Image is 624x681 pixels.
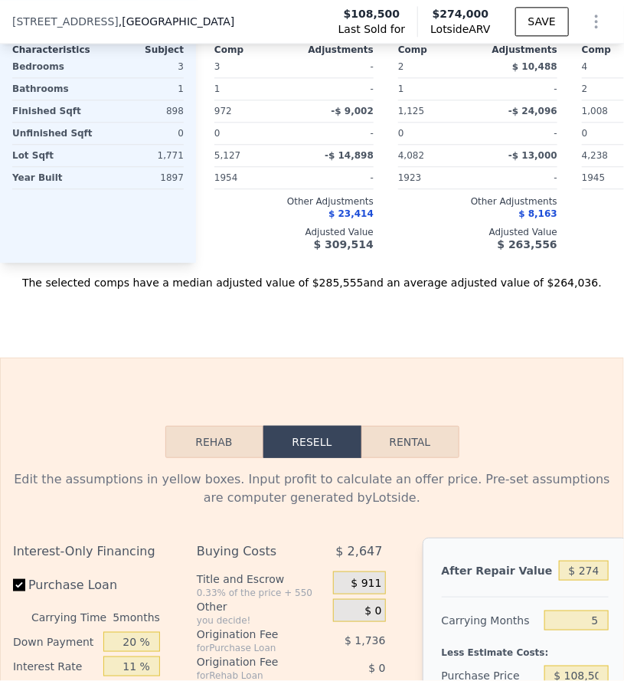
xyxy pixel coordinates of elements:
[433,8,489,20] span: $274,000
[398,106,424,116] span: 1,125
[314,238,374,250] span: $ 309,514
[297,56,374,77] div: -
[119,14,235,29] span: , [GEOGRAPHIC_DATA]
[214,106,232,116] span: 972
[582,106,608,116] span: 1,008
[481,78,557,100] div: -
[582,128,588,139] span: 0
[12,145,95,166] div: Lot Sqft
[297,123,374,144] div: -
[214,78,291,100] div: 1
[508,150,557,161] span: -$ 13,000
[197,587,328,599] div: 0.33% of the price + 550
[351,577,382,591] span: $ 911
[13,470,611,507] div: Edit the assumptions in yellow boxes. Input profit to calculate an offer price. Pre-set assumptio...
[214,226,374,238] div: Adjusted Value
[214,150,240,161] span: 5,127
[345,634,385,647] span: $ 1,736
[98,44,184,56] div: Subject
[398,44,478,56] div: Comp
[31,605,106,630] div: Carrying Time
[263,426,361,458] button: Resell
[197,599,328,614] div: Other
[165,426,263,458] button: Rehab
[338,21,406,37] span: Last Sold for
[12,56,95,77] div: Bedrooms
[214,167,291,188] div: 1954
[113,605,160,630] div: 5 months
[12,14,119,29] span: [STREET_ADDRESS]
[498,238,557,250] span: $ 263,556
[13,630,97,654] div: Down Payment
[101,123,184,144] div: 0
[430,21,490,37] span: Lotside ARV
[214,128,221,139] span: 0
[442,557,553,584] div: After Repair Value
[197,538,306,565] div: Buying Costs
[481,123,557,144] div: -
[581,6,612,37] button: Show Options
[512,61,557,72] span: $ 10,488
[582,150,608,161] span: 4,238
[361,426,459,458] button: Rental
[368,662,385,674] span: $ 0
[12,100,95,122] div: Finished Sqft
[214,61,221,72] span: 3
[478,44,557,56] div: Adjustments
[197,654,306,670] div: Origination Fee
[294,44,374,56] div: Adjustments
[101,78,184,100] div: 1
[13,579,25,591] input: Purchase Loan
[398,195,557,208] div: Other Adjustments
[214,195,374,208] div: Other Adjustments
[101,56,184,77] div: 3
[442,634,609,662] div: Less Estimate Costs:
[328,208,374,219] span: $ 23,414
[508,106,557,116] span: -$ 24,096
[398,78,475,100] div: 1
[336,538,383,565] span: $ 2,647
[398,128,404,139] span: 0
[344,6,400,21] span: $108,500
[101,145,184,166] div: 1,771
[398,167,475,188] div: 1923
[12,123,95,144] div: Unfinished Sqft
[101,100,184,122] div: 898
[214,44,294,56] div: Comp
[398,61,404,72] span: 2
[12,78,95,100] div: Bathrooms
[364,604,381,618] span: $ 0
[332,106,374,116] span: -$ 9,002
[398,150,424,161] span: 4,082
[582,61,588,72] span: 4
[197,627,306,642] div: Origination Fee
[297,167,374,188] div: -
[325,150,374,161] span: -$ 14,898
[101,167,184,188] div: 1897
[398,226,557,238] div: Adjusted Value
[197,614,328,627] div: you decide!
[13,538,160,565] div: Interest-Only Financing
[297,78,374,100] div: -
[197,642,306,654] div: for Purchase Loan
[515,7,569,36] button: SAVE
[13,654,97,679] div: Interest Rate
[519,208,557,219] span: $ 8,163
[13,571,101,599] label: Purchase Loan
[12,44,98,56] div: Characteristics
[12,167,95,188] div: Year Built
[197,571,328,587] div: Title and Escrow
[442,607,538,634] div: Carrying Months
[481,167,557,188] div: -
